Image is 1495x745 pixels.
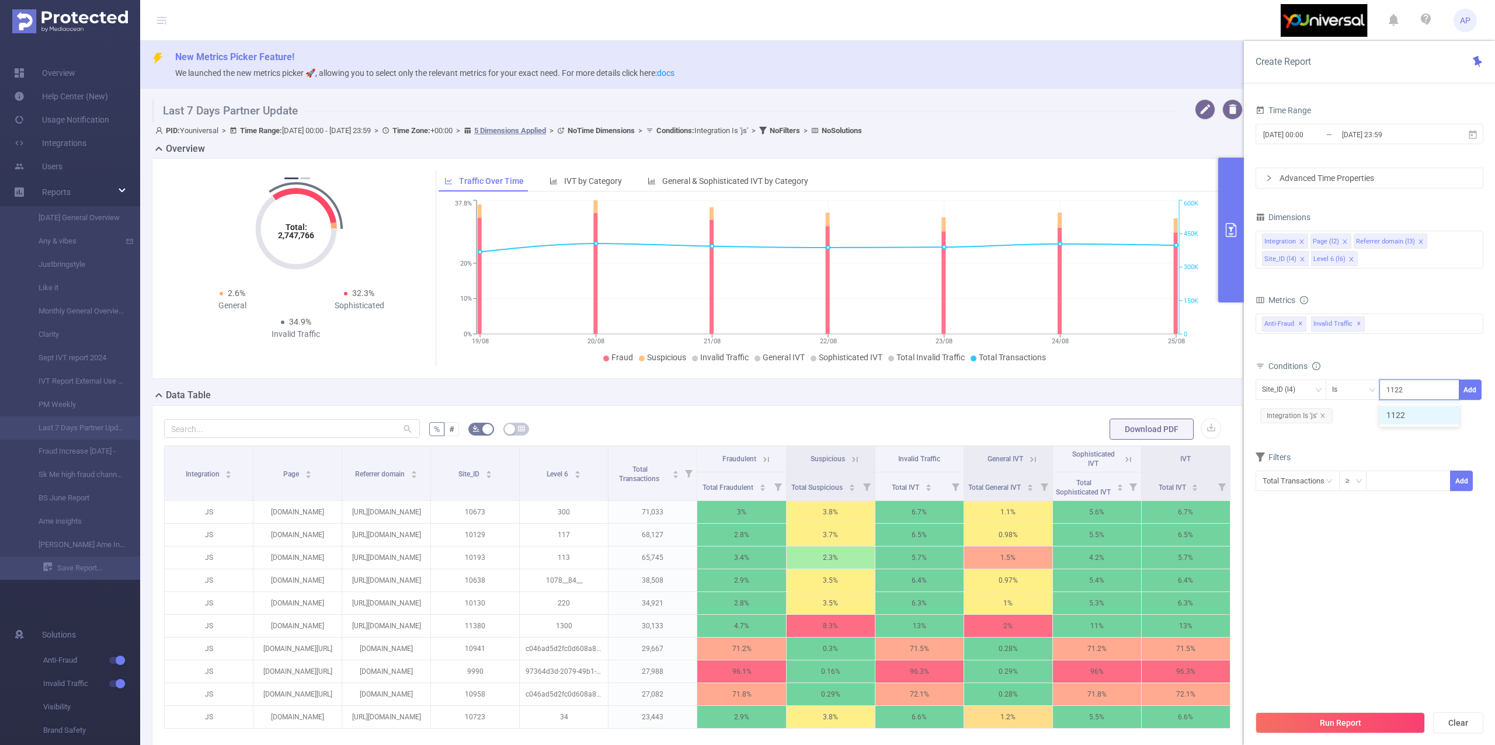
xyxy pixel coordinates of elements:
[979,353,1046,362] span: Total Transactions
[1056,479,1112,496] span: Total Sophisticated IVT
[23,533,126,556] a: [PERSON_NAME] Ame Insights
[12,9,128,33] img: Protected Media
[253,546,342,569] p: [DOMAIN_NAME]
[434,424,440,434] span: %
[14,131,86,155] a: Integrations
[635,126,646,135] span: >
[1315,387,1322,395] i: icon: down
[23,253,126,276] a: Justbringstyle
[1184,264,1198,271] tspan: 300K
[619,465,661,483] span: Total Transactions
[342,569,430,591] p: [URL][DOMAIN_NAME]
[431,546,519,569] p: 10193
[23,463,126,486] a: Sk Me high fraud channels
[460,295,472,303] tspan: 10%
[1159,483,1188,492] span: Total IVT
[232,328,360,340] div: Invalid Traffic
[42,180,71,204] a: Reports
[1433,712,1483,733] button: Clear
[1262,127,1357,142] input: Start date
[240,126,282,135] b: Time Range:
[964,638,1052,660] p: 0.28%
[285,222,307,232] tspan: Total:
[1053,501,1141,523] p: 5.6%
[1184,330,1187,338] tspan: 0
[253,501,342,523] p: [DOMAIN_NAME]
[43,672,140,695] span: Invalid Traffic
[787,524,875,546] p: 3.7%
[609,501,697,523] p: 71,033
[472,425,479,432] i: icon: bg-colors
[947,472,964,500] i: Filter menu
[1117,482,1123,486] i: icon: caret-up
[1345,471,1358,490] div: ≥
[253,615,342,637] p: [DOMAIN_NAME]
[42,187,71,197] span: Reports
[1125,472,1141,500] i: Filter menu
[564,176,622,186] span: IVT by Category
[1072,450,1115,468] span: Sophisticated IVT
[165,660,253,683] p: JS
[218,126,230,135] span: >
[23,276,126,300] a: Like it
[811,455,845,463] span: Suspicious
[1167,337,1184,345] tspan: 25/08
[1051,337,1068,345] tspan: 24/08
[152,99,1178,123] h1: Last 7 Days Partner Update
[892,483,921,492] span: Total IVT
[253,660,342,683] p: [DOMAIN_NAME][URL]
[289,317,311,326] span: 34.9%
[518,425,525,432] i: icon: table
[819,337,836,345] tspan: 22/08
[1142,524,1230,546] p: 6.5%
[1192,482,1198,486] i: icon: caret-up
[1313,252,1345,267] div: Level 6 (l6)
[155,126,862,135] span: Youniversal [DATE] 00:00 - [DATE] 23:59 +00:00
[587,337,604,345] tspan: 20/08
[458,470,481,478] span: Site_ID
[305,469,312,476] div: Sort
[759,482,766,489] div: Sort
[787,501,875,523] p: 3.8%
[1142,638,1230,660] p: 71.5%
[1459,380,1482,400] button: Add
[1214,472,1230,500] i: Filter menu
[253,569,342,591] p: [DOMAIN_NAME]
[278,231,314,240] tspan: 2,747,766
[926,482,932,486] i: icon: caret-up
[1311,251,1358,266] li: Level 6 (l6)
[23,416,126,440] a: Last 7 Days Partner Update
[1142,592,1230,614] p: 6.3%
[964,569,1052,591] p: 0.97%
[485,469,492,476] div: Sort
[225,474,232,477] i: icon: caret-down
[875,569,964,591] p: 6.4%
[656,126,694,135] b: Conditions :
[23,346,126,370] a: Sept IVT report 2024
[858,472,875,500] i: Filter menu
[964,615,1052,637] p: 2%
[1268,361,1320,371] span: Conditions
[662,176,808,186] span: General & Sophisticated IVT by Category
[1192,486,1198,490] i: icon: caret-down
[697,501,785,523] p: 3%
[411,474,418,477] i: icon: caret-down
[392,126,430,135] b: Time Zone:
[546,126,557,135] span: >
[609,524,697,546] p: 68,127
[1260,408,1333,423] span: Integration Is 'js'
[1450,471,1473,491] button: Add
[23,393,126,416] a: PM Weekly
[1357,317,1361,331] span: ✕
[1256,168,1483,188] div: icon: rightAdvanced Time Properties
[697,569,785,591] p: 2.9%
[697,638,785,660] p: 71.2%
[455,200,472,208] tspan: 37.8%
[1053,524,1141,546] p: 5.5%
[1027,482,1034,489] div: Sort
[1311,316,1365,332] span: Invalid Traffic
[431,501,519,523] p: 10673
[165,638,253,660] p: JS
[875,546,964,569] p: 5.7%
[296,300,423,312] div: Sophisticated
